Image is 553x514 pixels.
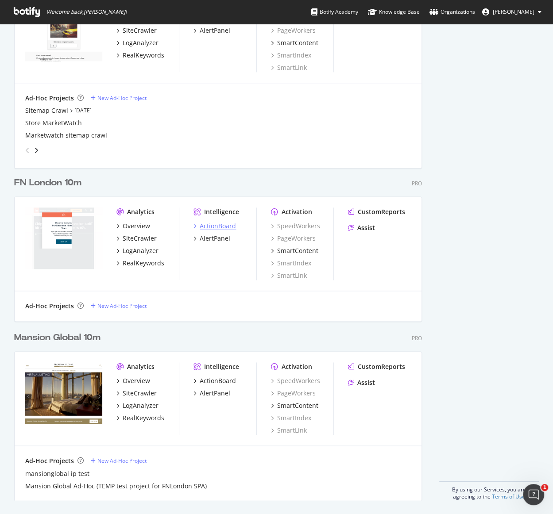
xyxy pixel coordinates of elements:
div: Overview [123,222,150,230]
div: By using our Services, you are agreeing to the [439,481,539,500]
div: Assist [357,378,375,387]
div: Knowledge Base [368,8,420,16]
div: angle-right [33,146,39,155]
a: SmartLink [271,271,307,280]
div: Ad-Hoc Projects [25,94,74,103]
div: Analytics [127,362,155,371]
a: Assist [348,378,375,387]
a: New Ad-Hoc Project [91,94,147,102]
div: New Ad-Hoc Project [97,302,147,310]
div: LogAnalyzer [123,38,159,47]
a: New Ad-Hoc Project [91,302,147,310]
a: PageWorkers [271,234,316,243]
img: www.FNlondon.com [25,207,102,269]
div: Ad-Hoc Projects [25,302,74,311]
a: New Ad-Hoc Project [91,457,147,464]
a: LogAnalyzer [116,401,159,410]
a: LogAnalyzer [116,246,159,255]
div: CustomReports [358,362,405,371]
a: Mansion Global 10m [14,331,104,344]
div: Intelligence [204,362,239,371]
div: ActionBoard [200,376,236,385]
div: ActionBoard [200,222,236,230]
div: SiteCrawler [123,26,157,35]
div: RealKeywords [123,414,164,422]
div: SmartContent [277,38,318,47]
a: Marketwatch sitemap crawl [25,131,107,140]
div: AlertPanel [200,234,230,243]
div: angle-left [22,143,33,157]
a: AlertPanel [193,234,230,243]
a: FN London 10m [14,176,85,189]
div: Ad-Hoc Projects [25,456,74,465]
a: SpeedWorkers [271,376,320,385]
div: Pro [412,180,422,187]
div: New Ad-Hoc Project [97,94,147,102]
a: mansionglobal ip test [25,469,89,478]
a: RealKeywords [116,51,164,60]
a: Sitemap Crawl [25,106,68,115]
iframe: Intercom live chat [523,484,544,505]
div: Activation [282,362,312,371]
div: Mansion Global 10m [14,331,101,344]
a: [DATE] [74,107,92,114]
a: CustomReports [348,207,405,216]
div: AlertPanel [200,389,230,398]
div: Analytics [127,207,155,216]
div: LogAnalyzer [123,401,159,410]
a: PageWorkers [271,389,316,398]
div: Organizations [429,8,475,16]
div: Overview [123,376,150,385]
a: CustomReports [348,362,405,371]
div: CustomReports [358,207,405,216]
div: Botify Academy [311,8,358,16]
div: LogAnalyzer [123,246,159,255]
a: Overview [116,376,150,385]
img: www.Mansionglobal.com [25,362,102,424]
a: SmartIndex [271,51,311,60]
span: 1 [541,484,548,491]
a: RealKeywords [116,414,164,422]
div: SmartIndex [271,259,311,268]
div: Assist [357,223,375,232]
a: Store MarketWatch [25,119,82,127]
div: New Ad-Hoc Project [97,457,147,464]
a: SiteCrawler [116,389,157,398]
a: SmartContent [271,401,318,410]
a: PageWorkers [271,26,316,35]
a: SpeedWorkers [271,222,320,230]
a: AlertPanel [193,26,230,35]
div: Intelligence [204,207,239,216]
div: RealKeywords [123,259,164,268]
span: Emily Schwartzberg [493,8,534,15]
div: RealKeywords [123,51,164,60]
a: SmartIndex [271,414,311,422]
div: SiteCrawler [123,389,157,398]
a: Mansion Global Ad-Hoc (TEMP test project for FNLondon SPA) [25,481,207,490]
div: SmartContent [277,401,318,410]
a: SmartLink [271,63,307,72]
div: AlertPanel [200,26,230,35]
a: Terms of Use [492,493,525,500]
span: Welcome back, [PERSON_NAME] ! [46,8,127,15]
div: SiteCrawler [123,234,157,243]
a: SmartContent [271,38,318,47]
a: RealKeywords [116,259,164,268]
a: SmartContent [271,246,318,255]
div: FN London 10m [14,176,81,189]
div: Pro [412,334,422,342]
a: SmartLink [271,426,307,435]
